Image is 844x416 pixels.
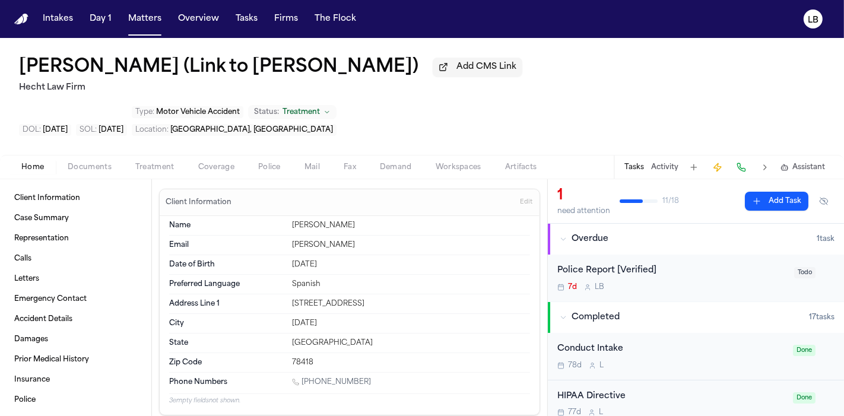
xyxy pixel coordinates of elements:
[9,189,142,208] a: Client Information
[169,358,285,367] dt: Zip Code
[163,198,234,207] h3: Client Information
[283,107,320,117] span: Treatment
[169,299,285,309] dt: Address Line 1
[516,193,536,212] button: Edit
[169,319,285,328] dt: City
[85,8,116,30] button: Day 1
[135,126,169,134] span: Location :
[568,361,582,370] span: 78d
[248,105,337,119] button: Change status from Treatment
[595,282,604,292] span: L B
[745,192,808,211] button: Add Task
[173,8,224,30] button: Overview
[198,163,234,172] span: Coverage
[269,8,303,30] button: Firms
[169,338,285,348] dt: State
[9,249,142,268] a: Calls
[809,313,835,322] span: 17 task s
[813,192,835,211] button: Hide completed tasks (⌘⇧H)
[572,312,620,323] span: Completed
[794,267,816,278] span: Todo
[9,310,142,329] a: Accident Details
[292,280,530,289] div: Spanish
[132,124,337,136] button: Edit Location: Austin, TX
[548,255,844,301] div: Open task: Police Report [Verified]
[780,163,825,172] button: Assistant
[14,14,28,25] img: Finch Logo
[548,302,844,333] button: Completed17tasks
[170,126,333,134] span: [GEOGRAPHIC_DATA], [GEOGRAPHIC_DATA]
[14,14,28,25] a: Home
[169,221,285,230] dt: Name
[304,163,320,172] span: Mail
[310,8,361,30] button: The Flock
[43,126,68,134] span: [DATE]
[557,207,610,216] div: need attention
[505,163,537,172] span: Artifacts
[258,163,281,172] span: Police
[793,345,816,356] span: Done
[624,163,644,172] button: Tasks
[169,260,285,269] dt: Date of Birth
[132,106,243,118] button: Edit Type: Motor Vehicle Accident
[520,198,532,207] span: Edit
[123,8,166,30] button: Matters
[169,377,227,387] span: Phone Numbers
[292,221,530,230] div: [PERSON_NAME]
[557,264,787,278] div: Police Report [Verified]
[651,163,678,172] button: Activity
[9,350,142,369] a: Prior Medical History
[135,163,174,172] span: Treatment
[344,163,356,172] span: Fax
[68,163,112,172] span: Documents
[817,234,835,244] span: 1 task
[169,396,530,405] p: 3 empty fields not shown.
[557,342,786,356] div: Conduct Intake
[254,107,279,117] span: Status:
[21,163,44,172] span: Home
[19,57,418,78] h1: [PERSON_NAME] (Link to [PERSON_NAME])
[548,333,844,380] div: Open task: Conduct Intake
[80,126,97,134] span: SOL :
[599,361,604,370] span: L
[380,163,412,172] span: Demand
[548,224,844,255] button: Overdue1task
[19,81,522,95] h2: Hecht Law Firm
[456,61,516,73] span: Add CMS Link
[9,330,142,349] a: Damages
[292,319,530,328] div: [DATE]
[733,159,750,176] button: Make a Call
[292,358,530,367] div: 78418
[169,280,285,289] dt: Preferred Language
[38,8,78,30] button: Intakes
[156,109,240,116] span: Motor Vehicle Accident
[76,124,127,136] button: Edit SOL: 2027-04-24
[9,209,142,228] a: Case Summary
[9,370,142,389] a: Insurance
[169,240,285,250] dt: Email
[436,163,481,172] span: Workspaces
[292,299,530,309] div: [STREET_ADDRESS]
[292,377,371,387] a: Call 1 (737) 900-4629
[9,229,142,248] a: Representation
[662,196,679,206] span: 11 / 18
[9,269,142,288] a: Letters
[572,233,608,245] span: Overdue
[9,290,142,309] a: Emergency Contact
[23,126,41,134] span: DOL :
[792,163,825,172] span: Assistant
[231,8,262,30] button: Tasks
[19,124,71,136] button: Edit DOL: 2025-04-24
[709,159,726,176] button: Create Immediate Task
[557,186,610,205] div: 1
[686,159,702,176] button: Add Task
[99,126,123,134] span: [DATE]
[793,392,816,404] span: Done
